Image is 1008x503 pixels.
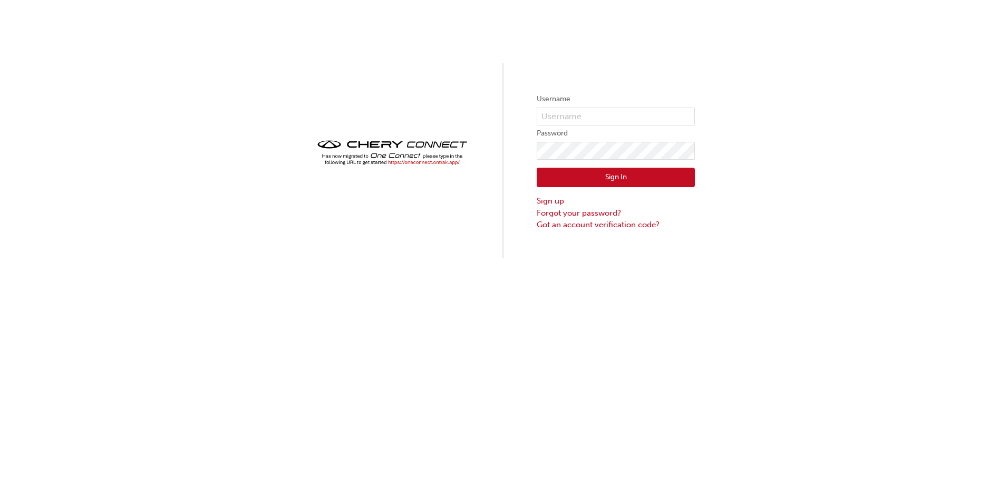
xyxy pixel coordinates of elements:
input: Username [537,108,695,125]
label: Password [537,127,695,140]
img: cheryconnect [313,137,471,168]
a: Sign up [537,195,695,207]
button: Sign In [537,168,695,188]
label: Username [537,93,695,105]
a: Forgot your password? [537,207,695,219]
a: Got an account verification code? [537,219,695,231]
